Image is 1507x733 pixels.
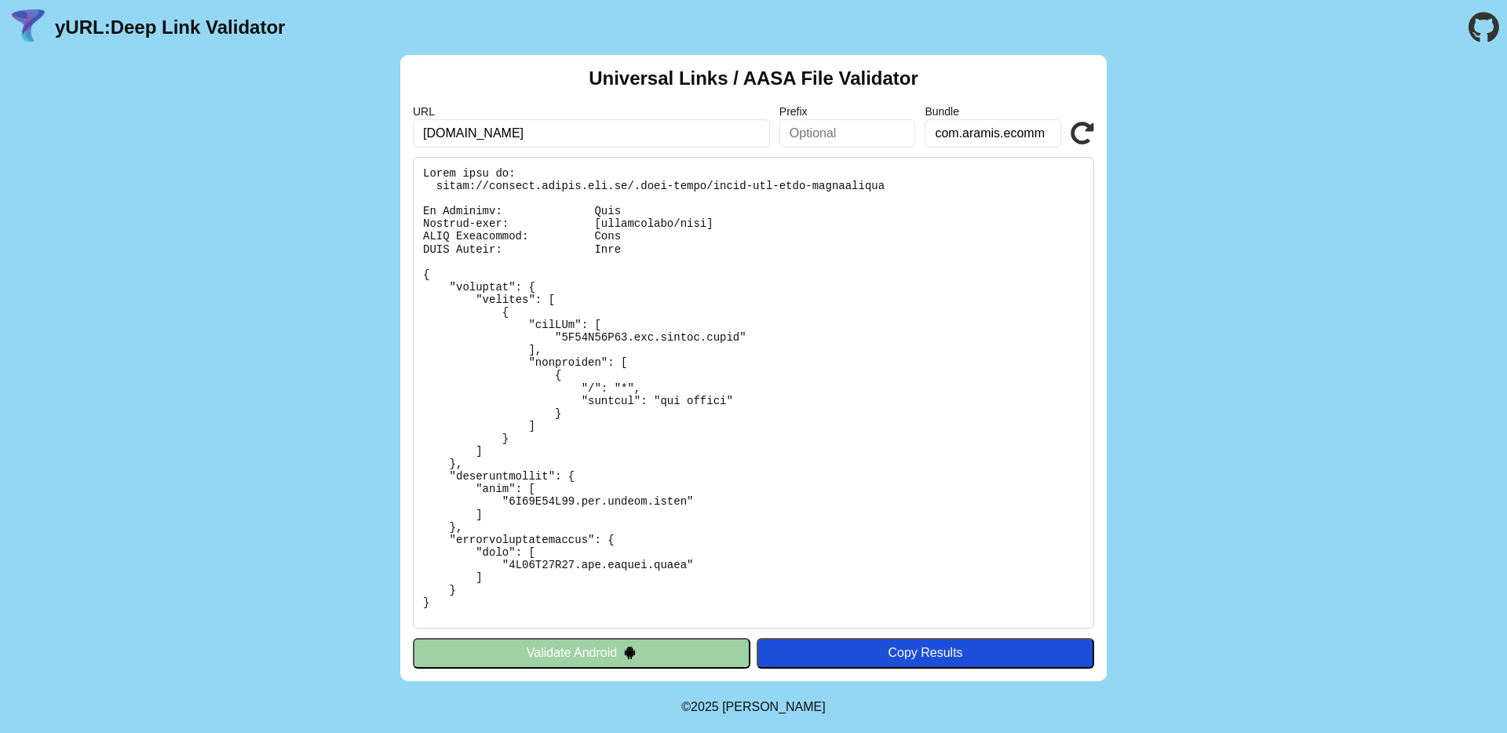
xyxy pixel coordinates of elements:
[413,157,1094,629] pre: Lorem ipsu do: sitam://consect.adipis.eli.se/.doei-tempo/incid-utl-etdo-magnaaliqua En Adminimv: ...
[623,646,637,659] img: droidIcon.svg
[925,119,1061,148] input: Optional
[722,700,826,713] a: Michael Ibragimchayev's Personal Site
[55,16,285,38] a: yURL:Deep Link Validator
[413,638,750,668] button: Validate Android
[413,119,770,148] input: Required
[8,7,49,48] img: yURL Logo
[764,646,1086,660] div: Copy Results
[681,681,825,733] footer: ©
[779,105,916,118] label: Prefix
[925,105,1061,118] label: Bundle
[413,105,770,118] label: URL
[757,638,1094,668] button: Copy Results
[779,119,916,148] input: Optional
[589,67,918,89] h2: Universal Links / AASA File Validator
[691,700,719,713] span: 2025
